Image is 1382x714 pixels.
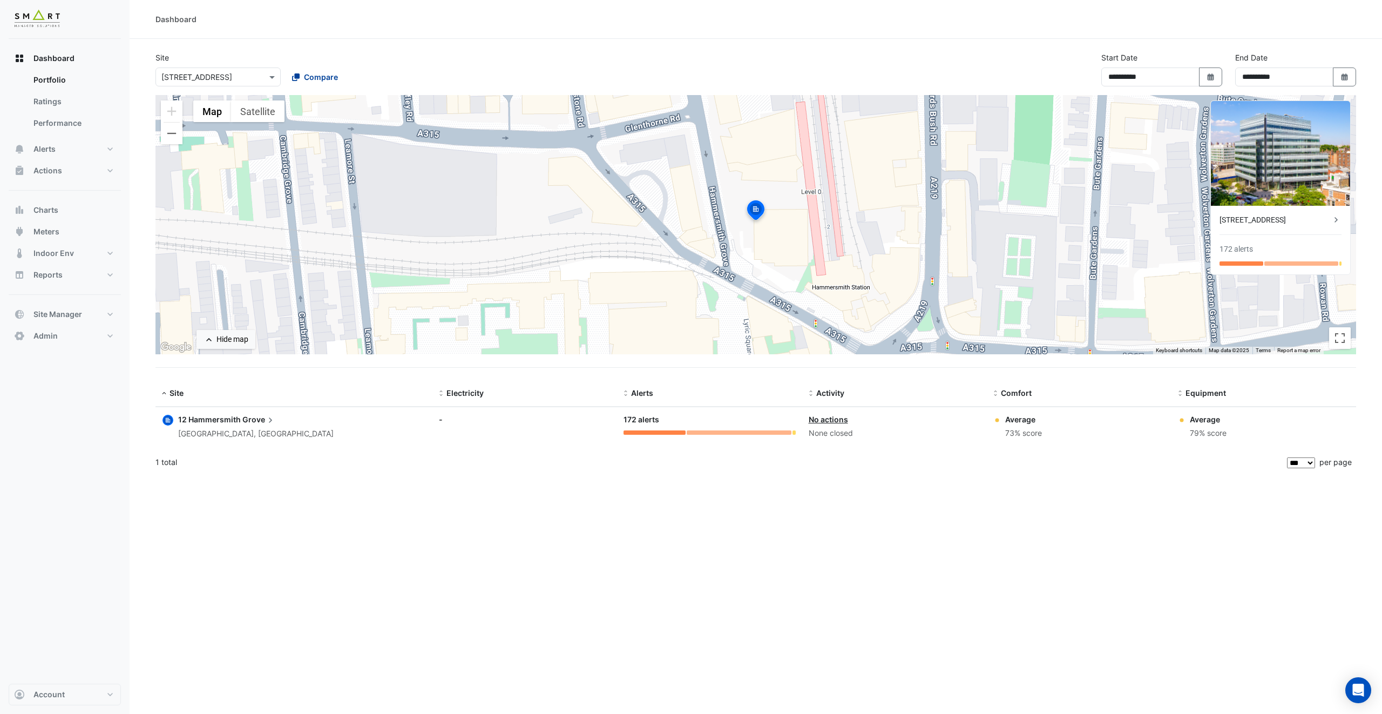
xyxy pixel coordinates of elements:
a: Performance [25,112,121,134]
button: Keyboard shortcuts [1156,347,1202,354]
div: None closed [809,427,980,440]
app-icon: Reports [14,270,25,280]
button: Zoom in [161,100,182,122]
label: End Date [1235,52,1268,63]
span: Site [170,388,184,398]
button: Dashboard [9,48,121,69]
button: Actions [9,160,121,181]
fa-icon: Select Date [1206,72,1216,82]
div: 172 alerts [624,414,795,426]
button: Show satellite imagery [231,100,284,122]
div: Hide map [216,334,248,345]
a: No actions [809,415,848,424]
div: 73% score [1005,427,1042,440]
a: Ratings [25,91,121,112]
span: Comfort [1001,388,1032,398]
div: Open Intercom Messenger [1345,677,1371,703]
button: Zoom out [161,123,182,144]
div: - [439,414,611,425]
span: Meters [33,226,59,237]
span: Reports [33,270,63,280]
span: Equipment [1185,388,1226,398]
span: Alerts [33,144,56,154]
a: Open this area in Google Maps (opens a new window) [158,340,194,354]
button: Account [9,684,121,705]
button: Meters [9,221,121,243]
span: Activity [816,388,844,398]
label: Site [155,52,169,63]
span: Admin [33,331,58,341]
app-icon: Alerts [14,144,25,154]
span: Grove [242,414,276,426]
app-icon: Dashboard [14,53,25,64]
div: [STREET_ADDRESS] [1220,214,1331,226]
fa-icon: Select Date [1340,72,1350,82]
button: Toggle fullscreen view [1329,327,1351,349]
app-icon: Site Manager [14,309,25,320]
app-icon: Admin [14,331,25,341]
app-icon: Actions [14,165,25,176]
button: Charts [9,199,121,221]
button: Alerts [9,138,121,160]
button: Reports [9,264,121,286]
img: Google [158,340,194,354]
app-icon: Indoor Env [14,248,25,259]
span: Alerts [631,388,653,398]
div: 1 total [155,449,1285,476]
button: Show street map [193,100,231,122]
img: site-pin-selected.svg [744,199,768,225]
div: Dashboard [9,69,121,138]
span: Actions [33,165,62,176]
span: Electricity [446,388,484,398]
button: Indoor Env [9,243,121,264]
div: Average [1005,414,1042,425]
span: Map data ©2025 [1209,347,1249,353]
span: Indoor Env [33,248,74,259]
app-icon: Charts [14,205,25,215]
div: 79% score [1190,427,1227,440]
button: Hide map [197,330,255,349]
button: Admin [9,325,121,347]
button: Compare [285,68,345,86]
a: Portfolio [25,69,121,91]
span: Charts [33,205,58,215]
a: Report a map error [1277,347,1320,353]
span: per page [1319,457,1352,467]
app-icon: Meters [14,226,25,237]
img: 12 Hammersmith Grove [1211,101,1350,206]
span: Dashboard [33,53,74,64]
label: Start Date [1101,52,1137,63]
div: [GEOGRAPHIC_DATA], [GEOGRAPHIC_DATA] [178,428,334,440]
div: Dashboard [155,14,197,25]
span: Account [33,689,65,700]
span: Site Manager [33,309,82,320]
div: Average [1190,414,1227,425]
button: Site Manager [9,304,121,325]
span: Compare [304,71,338,83]
span: 12 Hammersmith [178,415,241,424]
a: Terms (opens in new tab) [1256,347,1271,353]
img: Company Logo [13,9,62,30]
div: 172 alerts [1220,244,1253,255]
